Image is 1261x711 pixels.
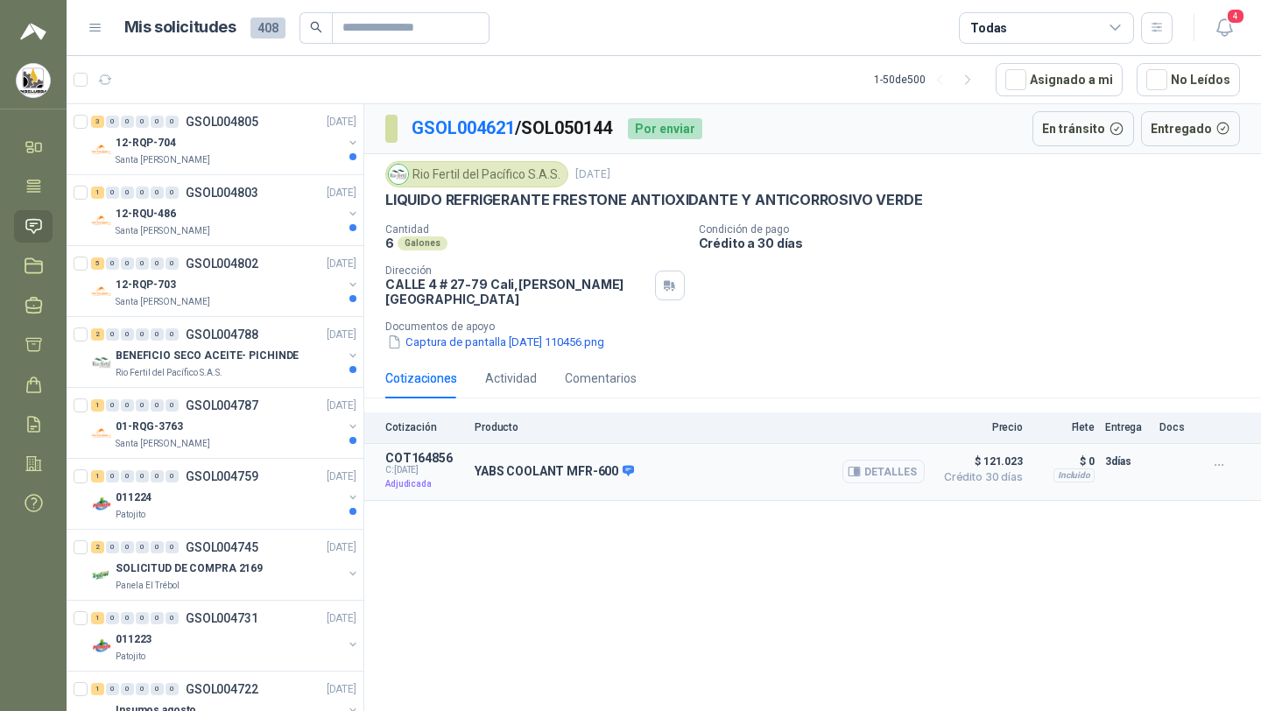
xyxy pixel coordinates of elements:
[385,277,648,306] p: CALLE 4 # 27-79 Cali , [PERSON_NAME][GEOGRAPHIC_DATA]
[91,423,112,444] img: Company Logo
[166,116,179,128] div: 0
[91,324,360,380] a: 2 0 0 0 0 0 GSOL004788[DATE] Company LogoBENEFICIO SECO ACEITE- PICHINDERio Fertil del Pacífico S...
[699,223,1254,236] p: Condición de pago
[116,631,151,648] p: 011223
[327,610,356,627] p: [DATE]
[106,187,119,199] div: 0
[106,541,119,553] div: 0
[699,236,1254,250] p: Crédito a 30 días
[166,328,179,341] div: 0
[91,187,104,199] div: 1
[166,683,179,695] div: 0
[136,328,149,341] div: 0
[106,612,119,624] div: 0
[136,683,149,695] div: 0
[91,257,104,270] div: 5
[91,281,112,302] img: Company Logo
[935,472,1023,482] span: Crédito 30 días
[1105,421,1149,433] p: Entrega
[327,468,356,485] p: [DATE]
[1105,451,1149,472] p: 3 días
[106,116,119,128] div: 0
[136,612,149,624] div: 0
[91,210,112,231] img: Company Logo
[935,421,1023,433] p: Precio
[385,223,685,236] p: Cantidad
[151,399,164,412] div: 0
[91,328,104,341] div: 2
[91,116,104,128] div: 3
[116,295,210,309] p: Santa [PERSON_NAME]
[121,187,134,199] div: 0
[1053,468,1095,482] div: Incluido
[91,139,112,160] img: Company Logo
[1208,12,1240,44] button: 4
[250,18,285,39] span: 408
[327,185,356,201] p: [DATE]
[91,182,360,238] a: 1 0 0 0 0 0 GSOL004803[DATE] Company Logo12-RQU-486Santa [PERSON_NAME]
[186,187,258,199] p: GSOL004803
[166,541,179,553] div: 0
[151,470,164,482] div: 0
[151,683,164,695] div: 0
[385,421,464,433] p: Cotización
[186,328,258,341] p: GSOL004788
[935,451,1023,472] span: $ 121.023
[327,114,356,130] p: [DATE]
[565,369,637,388] div: Comentarios
[91,608,360,664] a: 1 0 0 0 0 0 GSOL004731[DATE] Company Logo011223Patojito
[124,15,236,40] h1: Mis solicitudes
[327,327,356,343] p: [DATE]
[91,253,360,309] a: 5 0 0 0 0 0 GSOL004802[DATE] Company Logo12-RQP-703Santa [PERSON_NAME]
[121,116,134,128] div: 0
[106,470,119,482] div: 0
[136,187,149,199] div: 0
[874,66,982,94] div: 1 - 50 de 500
[385,465,464,475] span: C: [DATE]
[116,437,210,451] p: Santa [PERSON_NAME]
[412,117,515,138] a: GSOL004621
[136,541,149,553] div: 0
[121,399,134,412] div: 0
[106,257,119,270] div: 0
[91,466,360,522] a: 1 0 0 0 0 0 GSOL004759[DATE] Company Logo011224Patojito
[91,494,112,515] img: Company Logo
[151,612,164,624] div: 0
[116,579,180,593] p: Panela El Trébol
[412,115,614,142] p: / SOL050144
[327,398,356,414] p: [DATE]
[116,224,210,238] p: Santa [PERSON_NAME]
[996,63,1123,96] button: Asignado a mi
[1226,8,1245,25] span: 4
[186,541,258,553] p: GSOL004745
[91,541,104,553] div: 2
[136,116,149,128] div: 0
[136,257,149,270] div: 0
[136,470,149,482] div: 0
[186,116,258,128] p: GSOL004805
[1033,451,1095,472] p: $ 0
[17,64,50,97] img: Company Logo
[385,320,1254,333] p: Documentos de apoyo
[116,135,176,151] p: 12-RQP-704
[186,399,258,412] p: GSOL004787
[91,395,360,451] a: 1 0 0 0 0 0 GSOL004787[DATE] Company Logo01-RQG-3763Santa [PERSON_NAME]
[166,399,179,412] div: 0
[121,612,134,624] div: 0
[385,369,457,388] div: Cotizaciones
[385,236,394,250] p: 6
[91,537,360,593] a: 2 0 0 0 0 0 GSOL004745[DATE] Company LogoSOLICITUD DE COMPRA 2169Panela El Trébol
[166,257,179,270] div: 0
[116,277,176,293] p: 12-RQP-703
[166,470,179,482] div: 0
[106,328,119,341] div: 0
[385,161,568,187] div: Rio Fertil del Pacífico S.A.S.
[121,257,134,270] div: 0
[91,399,104,412] div: 1
[116,153,210,167] p: Santa [PERSON_NAME]
[91,683,104,695] div: 1
[20,21,46,42] img: Logo peakr
[385,191,922,209] p: LIQUIDO REFRIGERANTE FRESTONE ANTIOXIDANTE Y ANTICORROSIVO VERDE
[121,683,134,695] div: 0
[970,18,1007,38] div: Todas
